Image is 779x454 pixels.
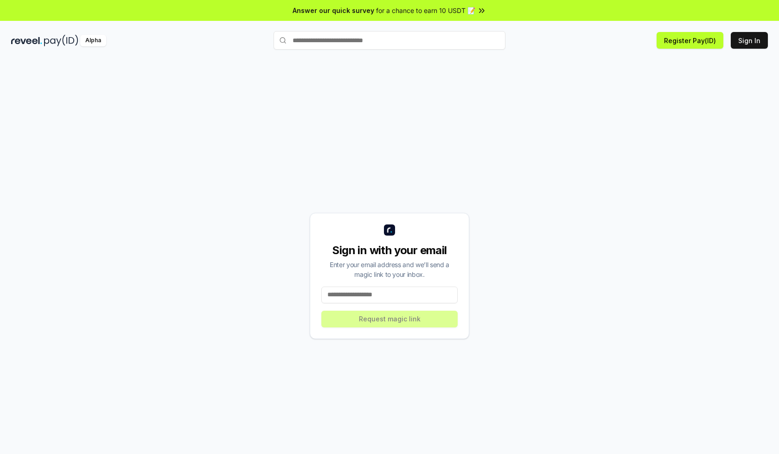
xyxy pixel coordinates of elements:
button: Register Pay(ID) [657,32,723,49]
button: Sign In [731,32,768,49]
div: Enter your email address and we’ll send a magic link to your inbox. [321,260,458,279]
span: for a chance to earn 10 USDT 📝 [376,6,475,15]
img: reveel_dark [11,35,42,46]
img: pay_id [44,35,78,46]
span: Answer our quick survey [293,6,374,15]
div: Alpha [80,35,106,46]
img: logo_small [384,224,395,236]
div: Sign in with your email [321,243,458,258]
